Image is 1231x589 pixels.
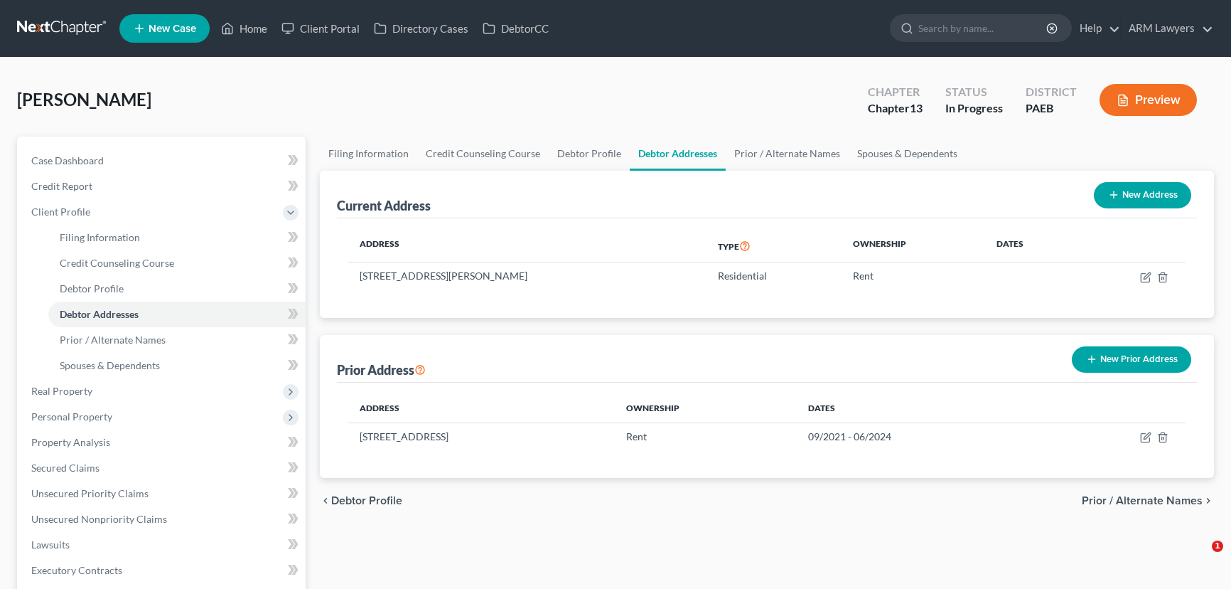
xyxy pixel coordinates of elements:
[60,359,160,371] span: Spouses & Dependents
[1073,16,1120,41] a: Help
[549,137,630,171] a: Debtor Profile
[60,231,140,243] span: Filing Information
[367,16,475,41] a: Directory Cases
[337,197,431,214] div: Current Address
[985,230,1079,262] th: Dates
[48,250,306,276] a: Credit Counseling Course
[797,423,1050,450] td: 09/2021 - 06/2024
[20,455,306,481] a: Secured Claims
[706,230,842,262] th: Type
[348,262,706,290] td: [STREET_ADDRESS][PERSON_NAME]
[31,564,122,576] span: Executory Contracts
[945,100,1003,117] div: In Progress
[1082,495,1203,506] span: Prior / Alternate Names
[60,334,166,346] span: Prior / Alternate Names
[20,506,306,532] a: Unsecured Nonpriority Claims
[797,394,1050,423] th: Dates
[48,302,306,327] a: Debtor Addresses
[214,16,274,41] a: Home
[149,23,196,34] span: New Case
[48,327,306,353] a: Prior / Alternate Names
[320,137,417,171] a: Filing Information
[320,495,402,506] button: chevron_left Debtor Profile
[274,16,367,41] a: Client Portal
[348,394,615,423] th: Address
[31,206,90,218] span: Client Profile
[337,361,426,378] div: Prior Address
[1100,84,1197,116] button: Preview
[706,262,842,290] td: Residential
[48,353,306,378] a: Spouses & Dependents
[726,137,849,171] a: Prior / Alternate Names
[475,16,556,41] a: DebtorCC
[20,174,306,199] a: Credit Report
[31,462,100,474] span: Secured Claims
[31,538,70,551] span: Lawsuits
[615,423,797,450] td: Rent
[1082,495,1214,506] button: Prior / Alternate Names chevron_right
[945,84,1003,100] div: Status
[1026,100,1077,117] div: PAEB
[842,262,984,290] td: Rent
[417,137,549,171] a: Credit Counseling Course
[31,513,167,525] span: Unsecured Nonpriority Claims
[868,100,923,117] div: Chapter
[910,101,923,115] span: 13
[348,423,615,450] td: [STREET_ADDRESS]
[320,495,331,506] i: chevron_left
[348,230,706,262] th: Address
[1026,84,1077,100] div: District
[31,487,149,499] span: Unsecured Priority Claims
[1203,495,1214,506] i: chevron_right
[20,532,306,558] a: Lawsuits
[630,137,726,171] a: Debtor Addresses
[31,154,104,166] span: Case Dashboard
[20,148,306,174] a: Case Dashboard
[60,282,124,294] span: Debtor Profile
[1183,541,1217,575] iframe: Intercom live chat
[60,308,139,320] span: Debtor Addresses
[1212,541,1223,552] span: 1
[615,394,797,423] th: Ownership
[1094,182,1191,208] button: New Address
[31,410,112,423] span: Personal Property
[849,137,966,171] a: Spouses & Dependents
[20,430,306,455] a: Property Analysis
[918,15,1048,41] input: Search by name...
[1122,16,1213,41] a: ARM Lawyers
[20,558,306,583] a: Executory Contracts
[20,481,306,506] a: Unsecured Priority Claims
[331,495,402,506] span: Debtor Profile
[31,180,92,192] span: Credit Report
[48,276,306,302] a: Debtor Profile
[31,436,110,448] span: Property Analysis
[48,225,306,250] a: Filing Information
[31,385,92,397] span: Real Property
[868,84,923,100] div: Chapter
[1072,346,1191,373] button: New Prior Address
[842,230,984,262] th: Ownership
[60,257,174,269] span: Credit Counseling Course
[17,89,151,110] span: [PERSON_NAME]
